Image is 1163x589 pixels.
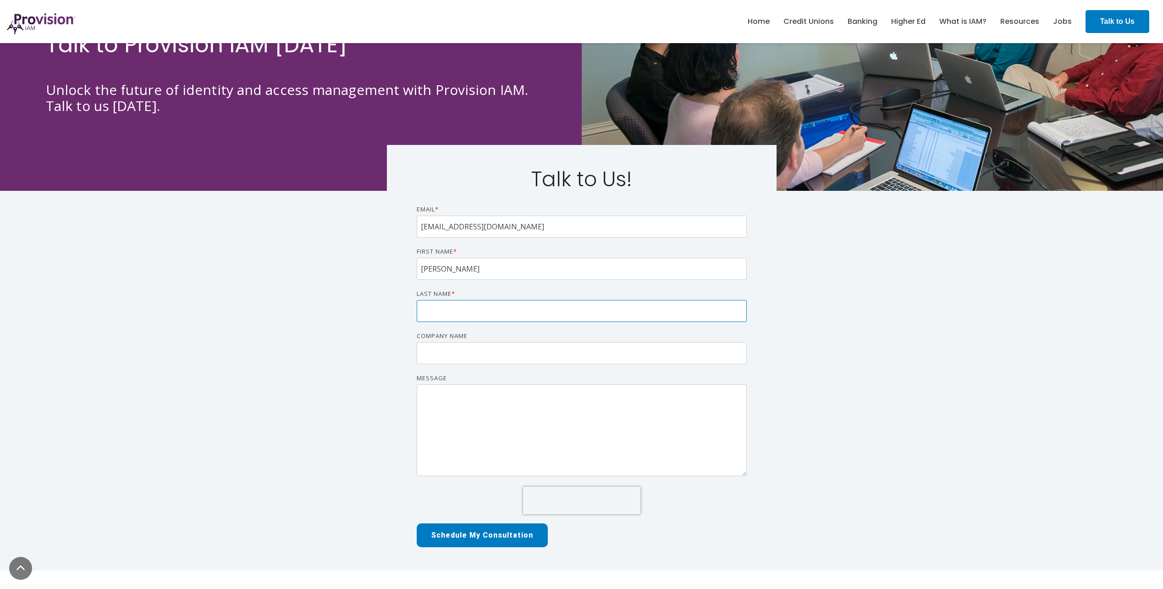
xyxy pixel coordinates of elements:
span: Unlock the future of identity and access management with Provision IAM. Talk to us [DATE]. [46,80,528,115]
span: First name [417,247,453,256]
strong: Talk to Us [1100,17,1135,25]
h2: Talk to Us! [417,168,747,191]
a: Talk to Us [1086,10,1149,33]
a: Jobs [1053,14,1072,29]
a: Home [748,14,770,29]
a: What is IAM? [939,14,987,29]
input: Schedule My Consultation [417,523,548,547]
span: Last name [417,289,452,298]
a: Higher Ed [891,14,926,29]
a: Credit Unions [783,14,834,29]
a: Resources [1000,14,1039,29]
span: Company name [417,332,468,340]
img: ProvisionIAM-Logo-Purple [7,13,76,34]
span: Talk to Provision IAM [DATE] [46,29,347,60]
a: Banking [848,14,877,29]
span: Message [417,374,447,382]
span: Email [417,205,435,213]
nav: menu [741,7,1079,36]
iframe: reCAPTCHA [523,487,640,514]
